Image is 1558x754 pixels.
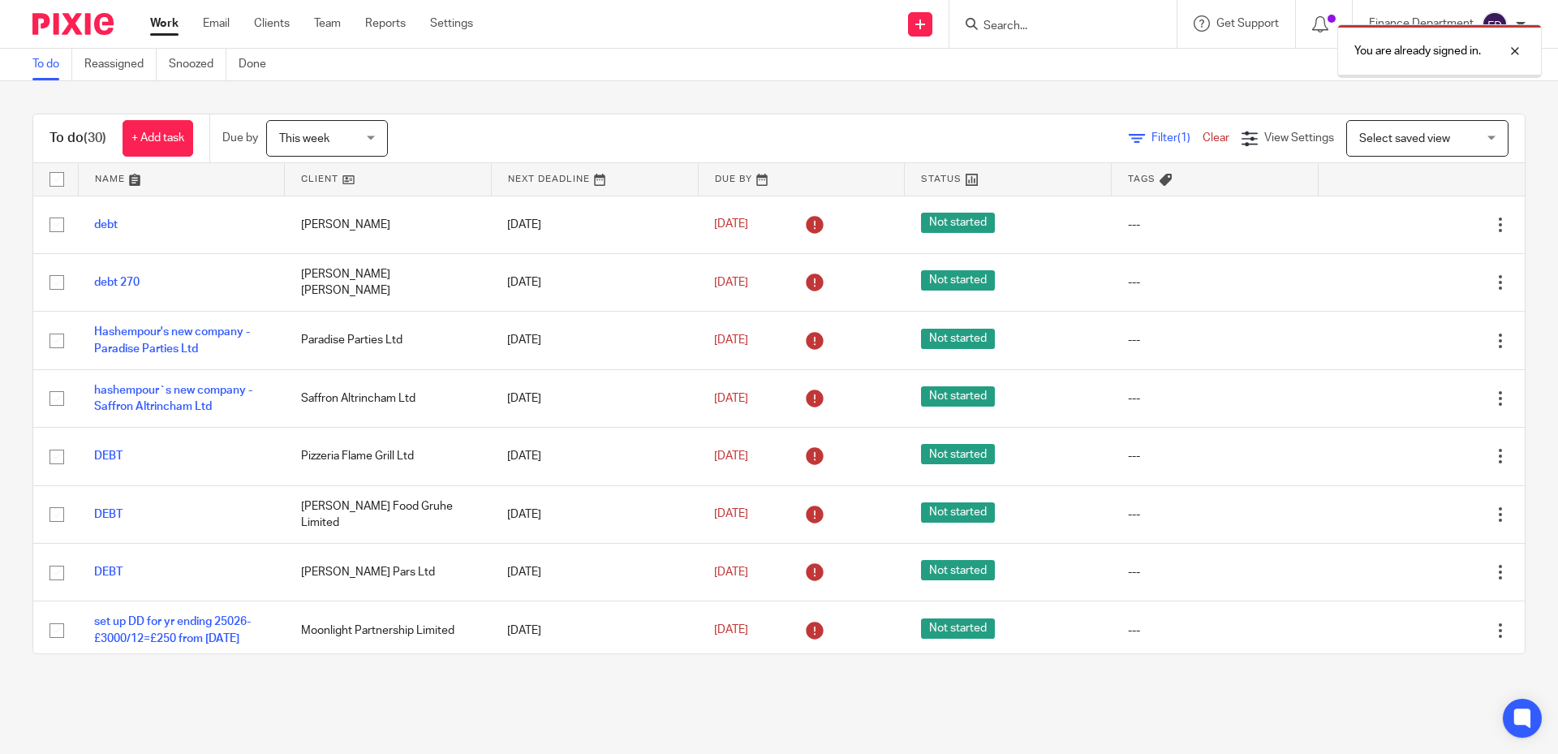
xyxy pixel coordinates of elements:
[1128,390,1302,407] div: ---
[491,485,698,543] td: [DATE]
[1128,274,1302,291] div: ---
[921,270,995,291] span: Not started
[491,369,698,427] td: [DATE]
[285,485,492,543] td: [PERSON_NAME] Food Gruhe Limited
[491,196,698,253] td: [DATE]
[1128,448,1302,464] div: ---
[1128,174,1156,183] span: Tags
[285,601,492,659] td: Moonlight Partnership Limited
[285,428,492,485] td: Pizzeria Flame Grill Ltd
[921,329,995,349] span: Not started
[32,49,72,80] a: To do
[203,15,230,32] a: Email
[94,385,252,412] a: hashempour`s new company - Saffron Altrincham Ltd
[714,277,748,288] span: [DATE]
[254,15,290,32] a: Clients
[1128,217,1302,233] div: ---
[1151,132,1203,144] span: Filter
[1128,564,1302,580] div: ---
[94,616,251,644] a: set up DD for yr ending 25026-£3000/12=£250 from [DATE]
[491,312,698,369] td: [DATE]
[222,130,258,146] p: Due by
[239,49,278,80] a: Done
[491,601,698,659] td: [DATE]
[491,428,698,485] td: [DATE]
[714,567,748,578] span: [DATE]
[123,120,193,157] a: + Add task
[714,393,748,404] span: [DATE]
[1128,332,1302,348] div: ---
[285,544,492,601] td: [PERSON_NAME] Pars Ltd
[94,509,123,520] a: DEBT
[921,444,995,464] span: Not started
[921,618,995,639] span: Not started
[430,15,473,32] a: Settings
[714,219,748,231] span: [DATE]
[491,544,698,601] td: [DATE]
[279,133,329,144] span: This week
[94,326,250,354] a: Hashempour's new company - Paradise Parties Ltd
[314,15,341,32] a: Team
[491,253,698,311] td: [DATE]
[169,49,226,80] a: Snoozed
[1354,43,1481,59] p: You are already signed in.
[285,312,492,369] td: Paradise Parties Ltd
[921,502,995,523] span: Not started
[94,450,123,462] a: DEBT
[714,509,748,520] span: [DATE]
[1359,133,1450,144] span: Select saved view
[714,334,748,346] span: [DATE]
[84,131,106,144] span: (30)
[94,219,118,231] a: debt
[714,450,748,462] span: [DATE]
[365,15,406,32] a: Reports
[285,196,492,253] td: [PERSON_NAME]
[32,13,114,35] img: Pixie
[285,369,492,427] td: Saffron Altrincham Ltd
[84,49,157,80] a: Reassigned
[1264,132,1334,144] span: View Settings
[921,560,995,580] span: Not started
[1128,623,1302,639] div: ---
[921,213,995,233] span: Not started
[921,386,995,407] span: Not started
[285,253,492,311] td: [PERSON_NAME] [PERSON_NAME]
[1177,132,1190,144] span: (1)
[150,15,179,32] a: Work
[1482,11,1508,37] img: svg%3E
[1203,132,1229,144] a: Clear
[49,130,106,147] h1: To do
[94,567,123,578] a: DEBT
[1128,506,1302,523] div: ---
[714,624,748,636] span: [DATE]
[94,277,140,288] a: debt 270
